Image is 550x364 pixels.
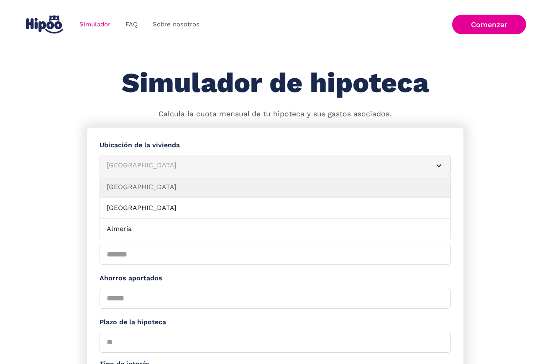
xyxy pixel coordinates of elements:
a: [GEOGRAPHIC_DATA] [100,177,450,198]
article: [GEOGRAPHIC_DATA] [100,155,451,176]
label: Plazo de la hipoteca [100,317,451,328]
h1: Simulador de hipoteca [122,68,429,98]
div: [GEOGRAPHIC_DATA] [107,160,424,171]
p: Calcula la cuota mensual de tu hipoteca y sus gastos asociados. [159,109,391,120]
nav: [GEOGRAPHIC_DATA] [100,177,451,239]
label: Ubicación de la vivienda [100,140,451,151]
a: FAQ [118,16,145,33]
a: home [24,12,65,37]
a: [GEOGRAPHIC_DATA] [100,198,450,219]
label: Ahorros aportados [100,273,451,284]
a: Simulador [72,16,118,33]
a: Comenzar [452,15,526,34]
a: Sobre nosotros [145,16,207,33]
a: Almeria [100,219,450,240]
